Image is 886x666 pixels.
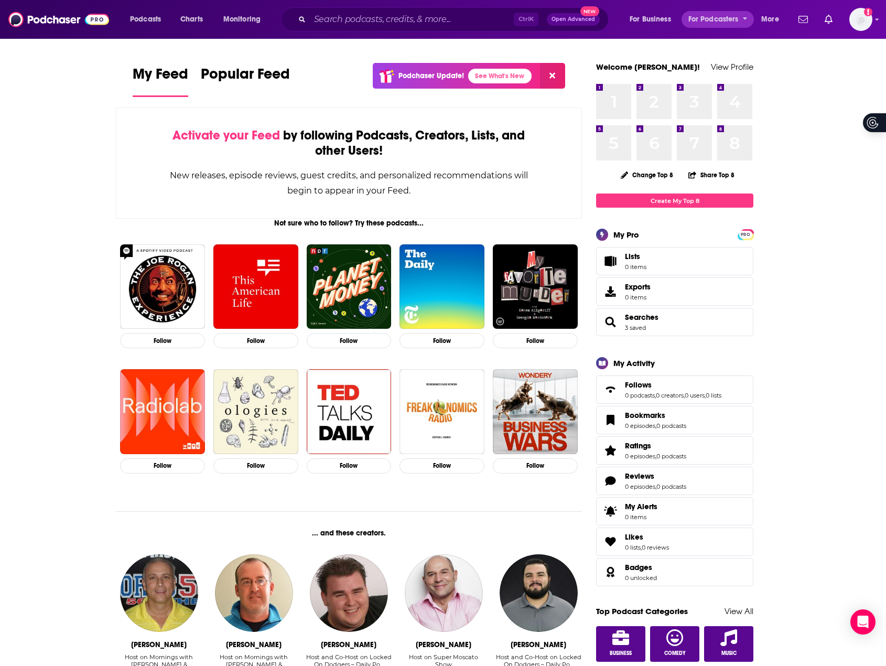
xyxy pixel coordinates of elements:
[721,650,737,657] span: Music
[705,392,706,399] span: ,
[625,282,651,292] span: Exports
[655,422,656,429] span: ,
[201,65,290,97] a: Popular Feed
[596,467,753,495] span: Reviews
[580,6,599,16] span: New
[405,554,482,632] img: Vincent Moscato
[493,458,578,474] button: Follow
[596,277,753,306] a: Exports
[600,284,621,299] span: Exports
[625,532,669,542] a: Likes
[656,453,686,460] a: 0 podcasts
[133,65,188,97] a: My Feed
[399,369,484,454] img: Freakonomics Radio
[307,244,392,329] a: Planet Money
[552,17,595,22] span: Open Advanced
[864,8,872,16] svg: Add a profile image
[596,528,753,556] span: Likes
[399,244,484,329] img: The Daily
[131,640,187,649] div: Greg Gaston
[596,497,753,525] a: My Alerts
[706,392,721,399] a: 0 lists
[625,252,646,261] span: Lists
[625,563,652,572] span: Badges
[596,406,753,434] span: Bookmarks
[711,62,753,72] a: View Profile
[596,626,645,662] a: Business
[133,65,188,89] span: My Feed
[321,640,376,649] div: Jeff Snider
[511,640,566,649] div: Vince Samperio
[850,609,876,635] div: Open Intercom Messenger
[172,127,280,143] span: Activate your Feed
[600,534,621,549] a: Likes
[213,244,298,329] img: This American Life
[685,392,705,399] a: 0 users
[600,443,621,458] a: Ratings
[399,458,484,474] button: Follow
[600,504,621,519] span: My Alerts
[739,230,752,238] a: PRO
[120,369,205,454] img: Radiolab
[725,606,753,616] a: View All
[625,422,655,429] a: 0 episodes
[625,544,641,551] a: 0 lists
[493,333,578,348] button: Follow
[310,11,514,28] input: Search podcasts, credits, & more...
[493,244,578,329] img: My Favorite Murder with Karen Kilgariff and Georgia Hardstark
[625,453,655,460] a: 0 episodes
[656,422,686,429] a: 0 podcasts
[794,10,812,28] a: Show notifications dropdown
[849,8,872,31] button: Show profile menu
[614,168,679,181] button: Change Top 8
[600,254,621,268] span: Lists
[8,9,109,29] img: Podchaser - Follow, Share and Rate Podcasts
[310,554,387,632] a: Jeff Snider
[664,650,686,657] span: Comedy
[625,324,646,331] a: 3 saved
[754,11,792,28] button: open menu
[215,554,293,632] img: Eli Savoie
[169,128,529,158] div: by following Podcasts, Creators, Lists, and other Users!
[641,544,642,551] span: ,
[625,502,657,511] span: My Alerts
[213,458,298,474] button: Follow
[625,294,651,301] span: 0 items
[656,392,684,399] a: 0 creators
[600,565,621,579] a: Badges
[739,231,752,239] span: PRO
[226,640,282,649] div: Eli Savoie
[625,313,658,322] a: Searches
[625,532,643,542] span: Likes
[625,513,657,521] span: 0 items
[120,244,205,329] img: The Joe Rogan Experience
[180,12,203,27] span: Charts
[596,375,753,404] span: Follows
[120,554,198,632] img: Greg Gaston
[600,413,621,427] a: Bookmarks
[655,392,656,399] span: ,
[849,8,872,31] img: User Profile
[596,436,753,465] span: Ratings
[600,474,621,488] a: Reviews
[493,369,578,454] img: Business Wars
[223,12,261,27] span: Monitoring
[123,11,175,28] button: open menu
[468,69,532,83] a: See What's New
[596,308,753,336] span: Searches
[625,563,657,572] a: Badges
[596,62,700,72] a: Welcome [PERSON_NAME]!
[213,369,298,454] a: Ologies with Alie Ward
[650,626,699,662] a: Comedy
[625,411,686,420] a: Bookmarks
